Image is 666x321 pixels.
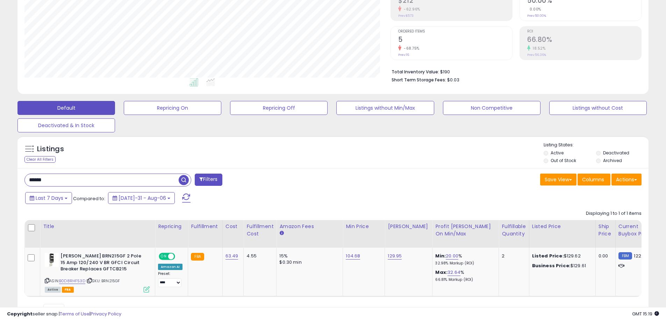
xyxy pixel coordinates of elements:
[279,223,340,230] div: Amazon Fees
[502,223,526,238] div: Fulfillable Quantity
[398,36,512,45] h2: 5
[599,223,613,238] div: Ship Price
[45,253,150,292] div: ASIN:
[401,46,420,51] small: -68.75%
[60,253,145,274] b: [PERSON_NAME] BRN215GF 2 Pole 15 Amp 120/240 V BR GFCI Circuit Breaker Replaces GFTCB215
[24,156,56,163] div: Clear All Filters
[36,195,63,202] span: Last 7 Days
[25,192,72,204] button: Last 7 Days
[618,223,654,238] div: Current Buybox Price
[246,253,271,259] div: 4.55
[86,278,120,284] span: | SKU: BRN215GF
[91,311,121,317] a: Privacy Policy
[60,311,89,317] a: Terms of Use
[502,253,523,259] div: 2
[225,253,238,260] a: 63.49
[62,287,74,293] span: FBA
[346,223,382,230] div: Min Price
[586,210,642,217] div: Displaying 1 to 1 of 1 items
[336,101,434,115] button: Listings without Min/Max
[527,30,641,34] span: ROI
[551,158,576,163] label: Out of Stock
[108,192,175,204] button: [DATE]-31 - Aug-06
[43,223,152,230] div: Title
[544,142,649,148] p: Listing States:
[73,195,105,202] span: Compared to:
[446,253,458,260] a: 20.00
[158,271,182,287] div: Preset:
[230,101,328,115] button: Repricing Off
[532,263,590,269] div: $129.61
[195,174,222,186] button: Filters
[7,311,121,318] div: seller snap | |
[527,36,641,45] h2: 66.80%
[447,76,459,83] span: $0.03
[447,269,460,276] a: 32.64
[582,176,604,183] span: Columns
[279,230,284,236] small: Amazon Fees.
[527,14,546,18] small: Prev: 50.00%
[435,253,493,266] div: %
[618,252,632,260] small: FBM
[388,223,429,230] div: [PERSON_NAME]
[158,223,185,230] div: Repricing
[527,53,546,57] small: Prev: 56.36%
[551,150,564,156] label: Active
[225,223,241,230] div: Cost
[398,14,414,18] small: Prev: $573
[532,223,593,230] div: Listed Price
[435,261,493,266] p: 32.98% Markup (ROI)
[159,254,168,260] span: ON
[532,253,590,259] div: $129.62
[603,150,629,156] label: Deactivated
[578,174,610,185] button: Columns
[158,264,182,270] div: Amazon AI
[279,253,337,259] div: 15%
[435,223,496,238] div: Profit [PERSON_NAME] on Min/Max
[246,223,273,238] div: Fulfillment Cost
[191,223,219,230] div: Fulfillment
[532,262,571,269] b: Business Price:
[174,254,185,260] span: OFF
[119,195,166,202] span: [DATE]-31 - Aug-06
[279,259,337,265] div: $0.30 min
[435,253,446,259] b: Min:
[392,67,636,75] li: $190
[45,287,61,293] span: All listings currently available for purchase on Amazon
[611,174,642,185] button: Actions
[17,118,115,132] button: Deactivated & In Stock
[17,101,115,115] button: Default
[599,253,610,259] div: 0.00
[191,253,204,261] small: FBA
[37,144,64,154] h5: Listings
[59,278,85,284] a: B0D8RHF53D
[45,253,59,267] img: 31FZ6cgt5fL._SL40_.jpg
[392,69,439,75] b: Total Inventory Value:
[392,77,446,83] b: Short Term Storage Fees:
[30,306,80,313] span: Show: entries
[398,30,512,34] span: Ordered Items
[435,269,493,282] div: %
[346,253,360,260] a: 104.68
[124,101,221,115] button: Repricing On
[432,220,499,248] th: The percentage added to the cost of goods (COGS) that forms the calculator for Min & Max prices.
[398,53,409,57] small: Prev: 16
[632,311,659,317] span: 2025-08-14 15:19 GMT
[603,158,622,163] label: Archived
[634,253,646,259] span: 122.19
[7,311,33,317] strong: Copyright
[435,277,493,282] p: 66.81% Markup (ROI)
[540,174,577,185] button: Save View
[435,269,447,276] b: Max:
[443,101,540,115] button: Non Competitive
[549,101,647,115] button: Listings without Cost
[388,253,402,260] a: 129.95
[527,7,541,12] small: 0.00%
[401,7,420,12] small: -62.96%
[530,46,545,51] small: 18.52%
[532,253,564,259] b: Listed Price:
